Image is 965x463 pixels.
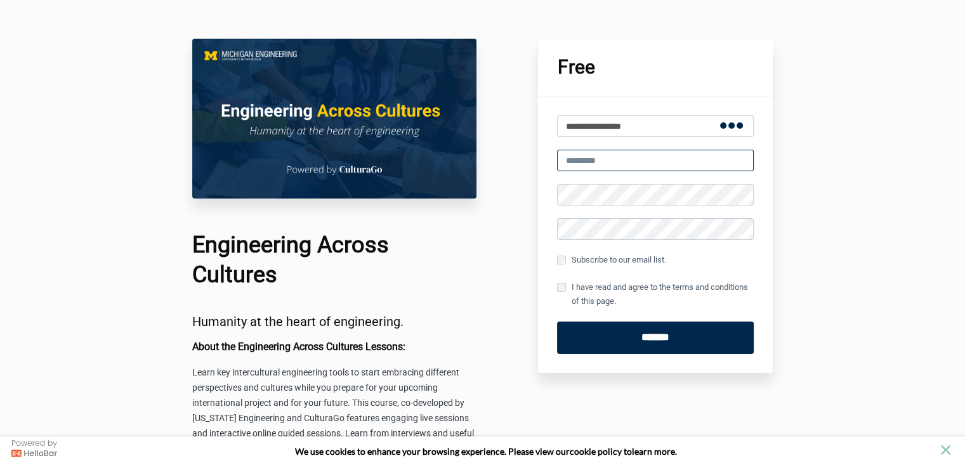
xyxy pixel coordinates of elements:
a: cookie policy [570,446,622,457]
h1: Free [557,58,754,77]
button: close [938,442,954,458]
img: 02d04e1-0800-2025-a72d-d03204e05687_Course_Main_Image.png [192,39,476,199]
span: Humanity at the heart of engineering. [192,314,404,329]
label: I have read and agree to the terms and conditions of this page. [557,280,754,308]
strong: to [624,446,632,457]
span: learn more. [632,446,677,457]
h1: Engineering Across Cultures [192,230,476,290]
input: I have read and agree to the terms and conditions of this page. [557,283,566,292]
label: Subscribe to our email list. [557,253,666,267]
b: About the Engineering Across Cultures Lessons: [192,341,405,353]
span: We use cookies to enhance your browsing experience. Please view our [295,446,570,457]
input: Subscribe to our email list. [557,256,566,264]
